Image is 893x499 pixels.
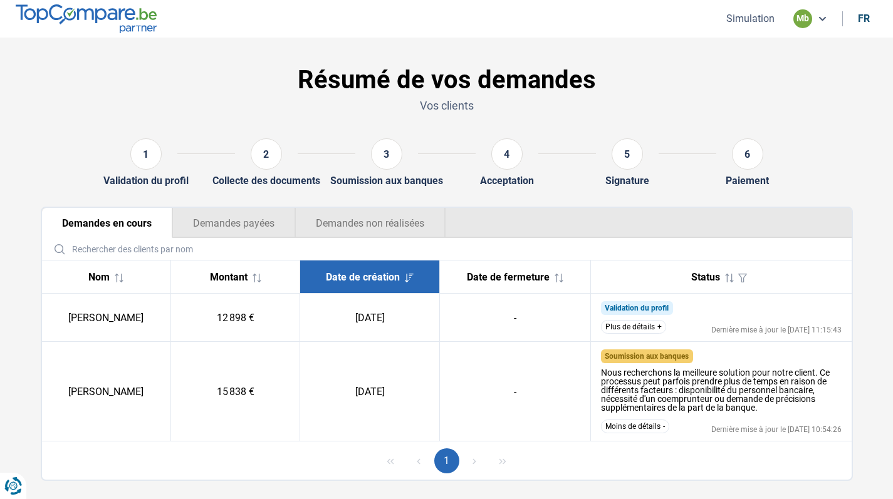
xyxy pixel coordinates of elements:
button: Simulation [723,12,778,25]
div: 1 [130,138,162,170]
img: TopCompare.be [16,4,157,33]
span: Nom [88,271,110,283]
td: [PERSON_NAME] [42,342,171,441]
p: Vos clients [41,98,853,113]
button: Moins de détails [601,419,669,433]
td: [DATE] [300,342,440,441]
span: Date de fermeture [467,271,550,283]
span: Montant [210,271,248,283]
div: Soumission aux banques [330,175,443,187]
button: Demandes non réalisées [295,208,446,238]
td: 12 898 € [171,294,300,342]
td: 15 838 € [171,342,300,441]
button: Plus de détails [601,320,666,334]
input: Rechercher des clients par nom [47,238,847,260]
div: fr [858,13,870,24]
td: - [440,342,591,441]
div: 6 [732,138,763,170]
span: Validation du profil [605,304,669,312]
div: 4 [491,138,523,170]
div: Paiement [726,175,769,187]
span: Soumission aux banques [605,352,689,361]
button: Last Page [490,448,515,473]
td: - [440,294,591,342]
button: Next Page [462,448,487,473]
td: [DATE] [300,294,440,342]
button: Demandes en cours [42,208,172,238]
div: Acceptation [480,175,534,187]
span: Date de création [326,271,400,283]
div: Dernière mise à jour le [DATE] 10:54:26 [711,426,842,433]
div: Collecte des documents [212,175,320,187]
button: First Page [378,448,403,473]
div: Nous recherchons la meilleure solution pour notre client. Ce processus peut parfois prendre plus ... [601,368,842,412]
h1: Résumé de vos demandes [41,65,853,95]
button: Demandes payées [172,208,295,238]
div: mb [793,9,812,28]
div: 2 [251,138,282,170]
td: [PERSON_NAME] [42,294,171,342]
button: Previous Page [406,448,431,473]
div: 5 [612,138,643,170]
button: Page 1 [434,448,459,473]
div: Signature [605,175,649,187]
span: Status [691,271,720,283]
div: Dernière mise à jour le [DATE] 11:15:43 [711,326,842,334]
div: 3 [371,138,402,170]
div: Validation du profil [103,175,189,187]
